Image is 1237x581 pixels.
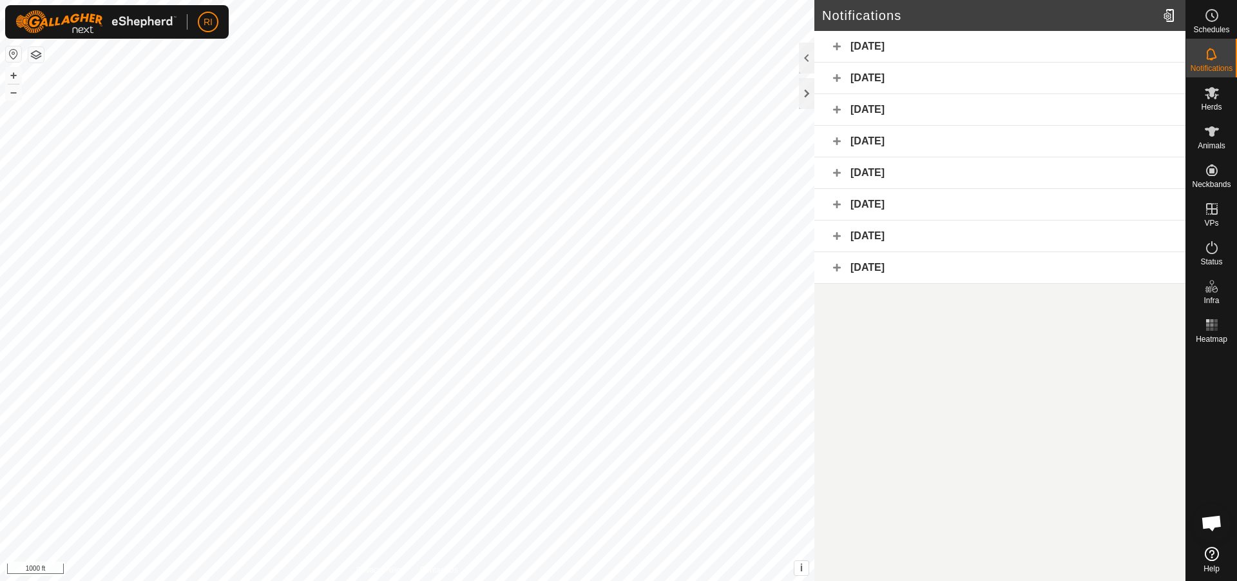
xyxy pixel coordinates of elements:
[814,157,1185,189] div: [DATE]
[822,8,1158,23] h2: Notifications
[1201,103,1222,111] span: Herds
[814,63,1185,94] div: [DATE]
[1193,26,1229,34] span: Schedules
[800,562,803,573] span: i
[1198,142,1225,150] span: Animals
[356,564,405,576] a: Privacy Policy
[794,561,809,575] button: i
[6,68,21,83] button: +
[1196,335,1227,343] span: Heatmap
[814,189,1185,221] div: [DATE]
[204,15,213,29] span: RI
[814,221,1185,252] div: [DATE]
[814,126,1185,157] div: [DATE]
[814,252,1185,284] div: [DATE]
[1191,64,1232,72] span: Notifications
[1204,219,1218,227] span: VPs
[1192,181,1231,188] span: Neckbands
[1200,258,1222,266] span: Status
[6,84,21,100] button: –
[1203,565,1220,573] span: Help
[15,10,177,34] img: Gallagher Logo
[1193,504,1231,542] a: Open chat
[1203,297,1219,304] span: Infra
[6,46,21,62] button: Reset Map
[28,47,44,63] button: Map Layers
[814,31,1185,63] div: [DATE]
[420,564,458,576] a: Contact Us
[1186,542,1237,578] a: Help
[814,94,1185,126] div: [DATE]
